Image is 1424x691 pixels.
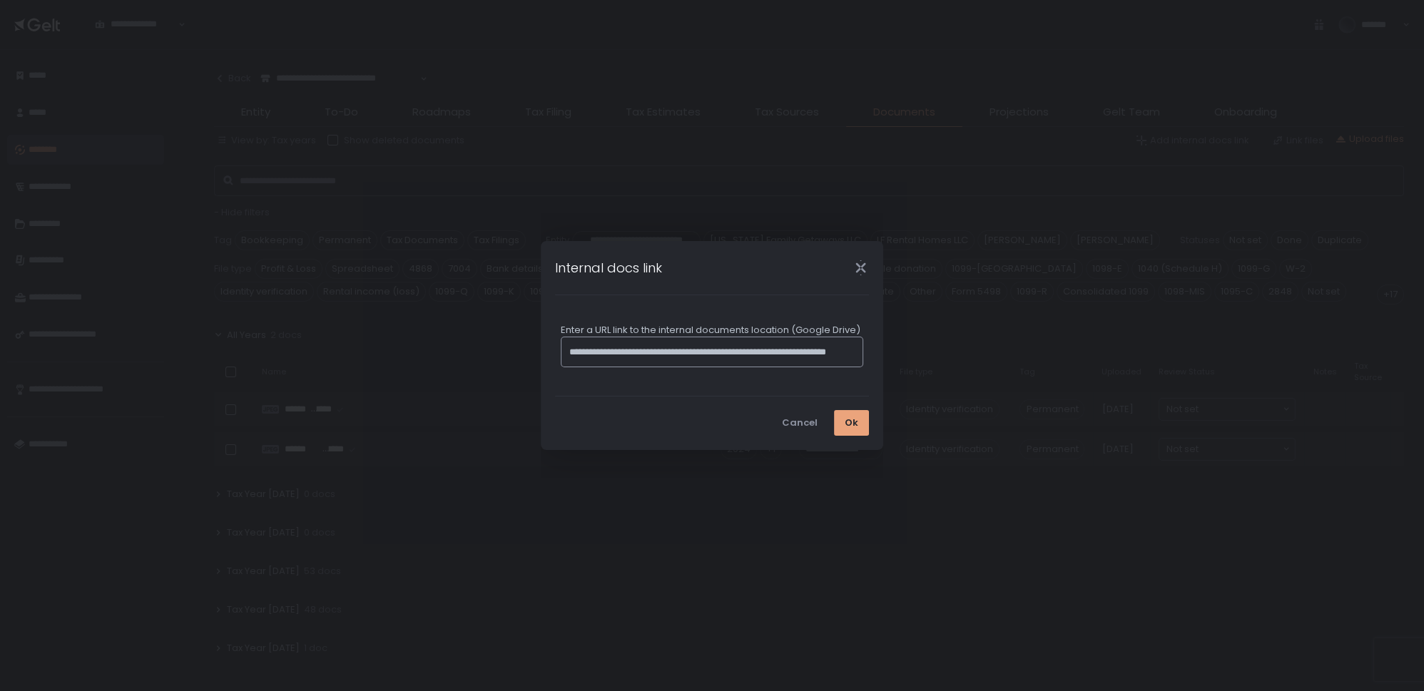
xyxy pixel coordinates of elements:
div: Cancel [782,416,818,429]
div: Enter a URL link to the internal documents location (Google Drive) [561,324,863,337]
button: Cancel [771,410,828,436]
div: Ok [845,416,858,429]
button: Ok [834,410,869,436]
div: Close [838,260,883,276]
h1: Internal docs link [555,258,662,277]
